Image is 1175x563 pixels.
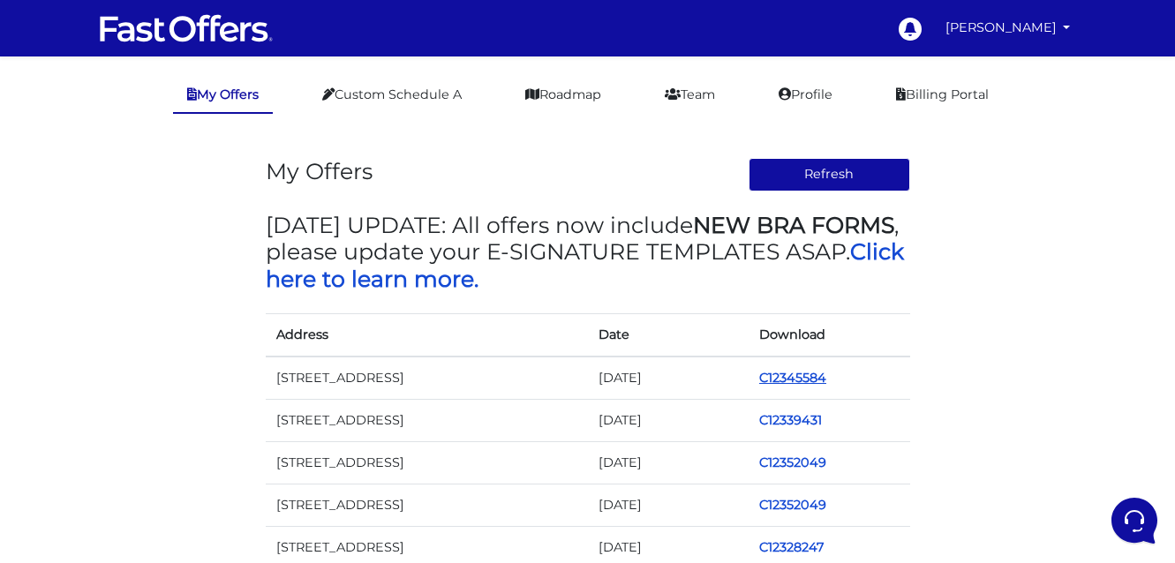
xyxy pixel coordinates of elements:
[759,454,826,470] a: C12352049
[588,399,749,441] td: [DATE]
[28,319,120,333] span: Find an Answer
[41,204,63,225] img: dark
[290,195,325,211] p: [DATE]
[285,99,325,113] a: See all
[693,212,894,238] strong: NEW BRA FORMS
[21,120,332,173] a: Fast Offers SupportYou:ok its working[DATE]
[29,204,50,225] img: dark
[759,539,824,555] a: C12328247
[127,259,247,273] span: Start a Conversation
[588,441,749,484] td: [DATE]
[266,238,904,291] a: Click here to learn more.
[28,129,64,164] img: dark
[14,14,297,71] h2: Hello [PERSON_NAME] 👋
[588,484,749,526] td: [DATE]
[266,399,588,441] td: [STREET_ADDRESS]
[511,78,615,112] a: Roadmap
[74,148,280,166] p: You: ok its working
[765,78,847,112] a: Profile
[74,216,280,234] p: You: My fast offer wont generate so I am unabe to use the service [DATE] and have to draft the of...
[588,357,749,400] td: [DATE]
[14,401,123,441] button: Home
[1108,494,1161,547] iframe: Customerly Messenger Launcher
[759,412,822,428] a: C12339431
[220,319,325,333] a: Open Help Center
[938,11,1078,45] a: [PERSON_NAME]
[882,78,1003,112] a: Billing Portal
[74,195,280,213] span: Fast Offers
[152,425,202,441] p: Messages
[173,78,273,114] a: My Offers
[53,425,83,441] p: Home
[21,188,332,241] a: Fast OffersYou:My fast offer wont generate so I am unabe to use the service [DATE] and have to dr...
[749,313,910,357] th: Download
[266,484,588,526] td: [STREET_ADDRESS]
[290,127,325,143] p: [DATE]
[266,212,910,292] h3: [DATE] UPDATE: All offers now include , please update your E-SIGNATURE TEMPLATES ASAP.
[308,78,476,112] a: Custom Schedule A
[749,158,910,191] button: Refresh
[266,357,588,400] td: [STREET_ADDRESS]
[28,248,325,283] button: Start a Conversation
[759,370,826,386] a: C12345584
[266,441,588,484] td: [STREET_ADDRESS]
[266,313,588,357] th: Address
[266,158,373,184] h3: My Offers
[588,313,749,357] th: Date
[40,357,289,374] input: Search for an Article...
[28,99,143,113] span: Your Conversations
[759,497,826,513] a: C12352049
[123,401,231,441] button: Messages
[651,78,729,112] a: Team
[230,401,339,441] button: Help
[74,127,280,145] span: Fast Offers Support
[274,425,297,441] p: Help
